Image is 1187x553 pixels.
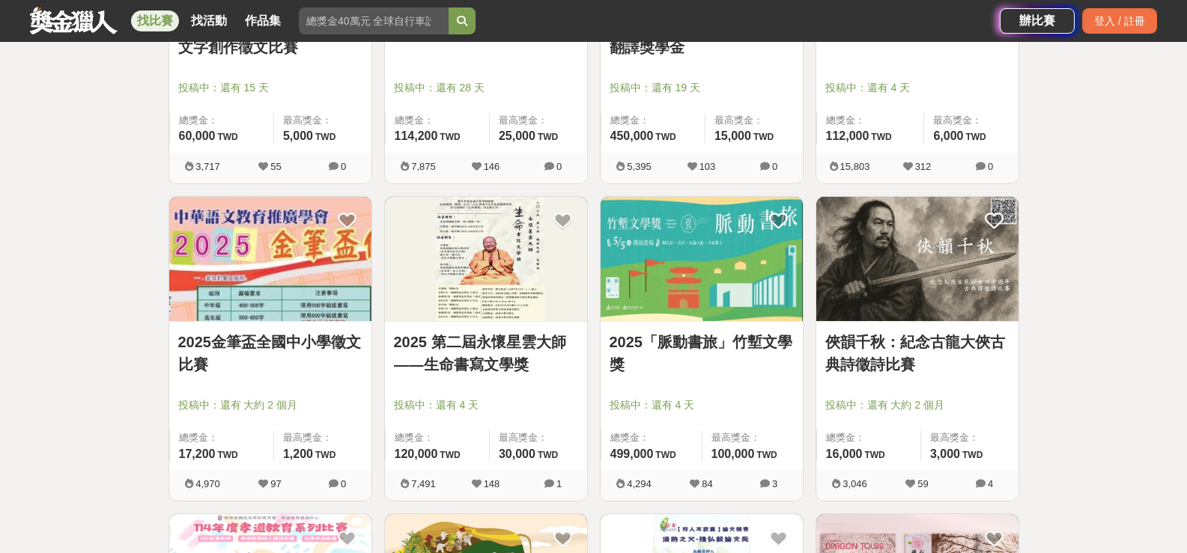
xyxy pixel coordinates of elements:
[315,132,336,142] span: TWD
[610,80,794,96] span: 投稿中：還有 19 天
[699,161,716,172] span: 103
[933,113,1009,128] span: 最高獎金：
[217,132,237,142] span: TWD
[864,450,884,460] span: TWD
[484,161,500,172] span: 146
[825,397,1010,413] span: 投稿中：還有 大約 2 個月
[411,161,436,172] span: 7,875
[826,430,911,445] span: 總獎金：
[826,129,869,142] span: 112,000
[702,478,712,489] span: 84
[825,80,1010,96] span: 投稿中：還有 4 天
[179,129,216,142] span: 60,000
[655,450,676,460] span: TWD
[772,478,777,489] span: 3
[933,129,963,142] span: 6,000
[283,447,313,460] span: 1,200
[283,430,362,445] span: 最高獎金：
[610,331,794,376] a: 2025「脈動書旅」竹塹文學獎
[499,430,578,445] span: 最高獎金：
[169,197,371,322] img: Cover Image
[840,161,870,172] span: 15,803
[930,430,1010,445] span: 最高獎金：
[385,197,587,323] a: Cover Image
[499,447,535,460] span: 30,000
[965,132,986,142] span: TWD
[169,197,371,323] a: Cover Image
[385,197,587,322] img: Cover Image
[627,161,652,172] span: 5,395
[270,478,281,489] span: 97
[239,10,287,31] a: 作品集
[917,478,928,489] span: 59
[816,197,1018,322] img: Cover Image
[915,161,932,172] span: 312
[341,478,346,489] span: 0
[538,132,558,142] span: TWD
[826,113,915,128] span: 總獎金：
[440,450,460,460] span: TWD
[484,478,500,489] span: 148
[440,132,460,142] span: TWD
[499,129,535,142] span: 25,000
[395,447,438,460] span: 120,000
[270,161,281,172] span: 55
[299,7,449,34] input: 總獎金40萬元 全球自行車設計比賽
[538,450,558,460] span: TWD
[930,447,960,460] span: 3,000
[753,132,774,142] span: TWD
[610,397,794,413] span: 投稿中：還有 4 天
[988,478,993,489] span: 4
[178,80,362,96] span: 投稿中：還有 15 天
[610,129,654,142] span: 450,000
[131,10,179,31] a: 找比賽
[411,478,436,489] span: 7,491
[395,430,480,445] span: 總獎金：
[556,478,562,489] span: 1
[394,331,578,376] a: 2025 第二屆永懷星雲大師——生命書寫文學獎
[315,450,336,460] span: TWD
[179,447,216,460] span: 17,200
[816,197,1018,323] a: Cover Image
[195,161,220,172] span: 3,717
[714,129,751,142] span: 15,000
[179,430,264,445] span: 總獎金：
[601,197,803,323] a: Cover Image
[756,450,777,460] span: TWD
[394,397,578,413] span: 投稿中：還有 4 天
[711,430,794,445] span: 最高獎金：
[394,80,578,96] span: 投稿中：還有 28 天
[988,161,993,172] span: 0
[1082,8,1157,34] div: 登入 / 註冊
[962,450,983,460] span: TWD
[655,132,676,142] span: TWD
[283,113,362,128] span: 最高獎金：
[179,113,264,128] span: 總獎金：
[185,10,233,31] a: 找活動
[610,113,696,128] span: 總獎金：
[825,331,1010,376] a: 俠韻千秋：紀念古龍大俠古典詩徵詩比賽
[610,430,693,445] span: 總獎金：
[714,113,794,128] span: 最高獎金：
[499,113,578,128] span: 最高獎金：
[772,161,777,172] span: 0
[556,161,562,172] span: 0
[178,331,362,376] a: 2025金筆盃全國中小學徵文比賽
[283,129,313,142] span: 5,000
[178,397,362,413] span: 投稿中：還有 大約 2 個月
[826,447,863,460] span: 16,000
[843,478,867,489] span: 3,046
[395,113,480,128] span: 總獎金：
[1000,8,1075,34] a: 辦比賽
[711,447,755,460] span: 100,000
[610,447,654,460] span: 499,000
[341,161,346,172] span: 0
[871,132,891,142] span: TWD
[627,478,652,489] span: 4,294
[195,478,220,489] span: 4,970
[601,197,803,322] img: Cover Image
[217,450,237,460] span: TWD
[395,129,438,142] span: 114,200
